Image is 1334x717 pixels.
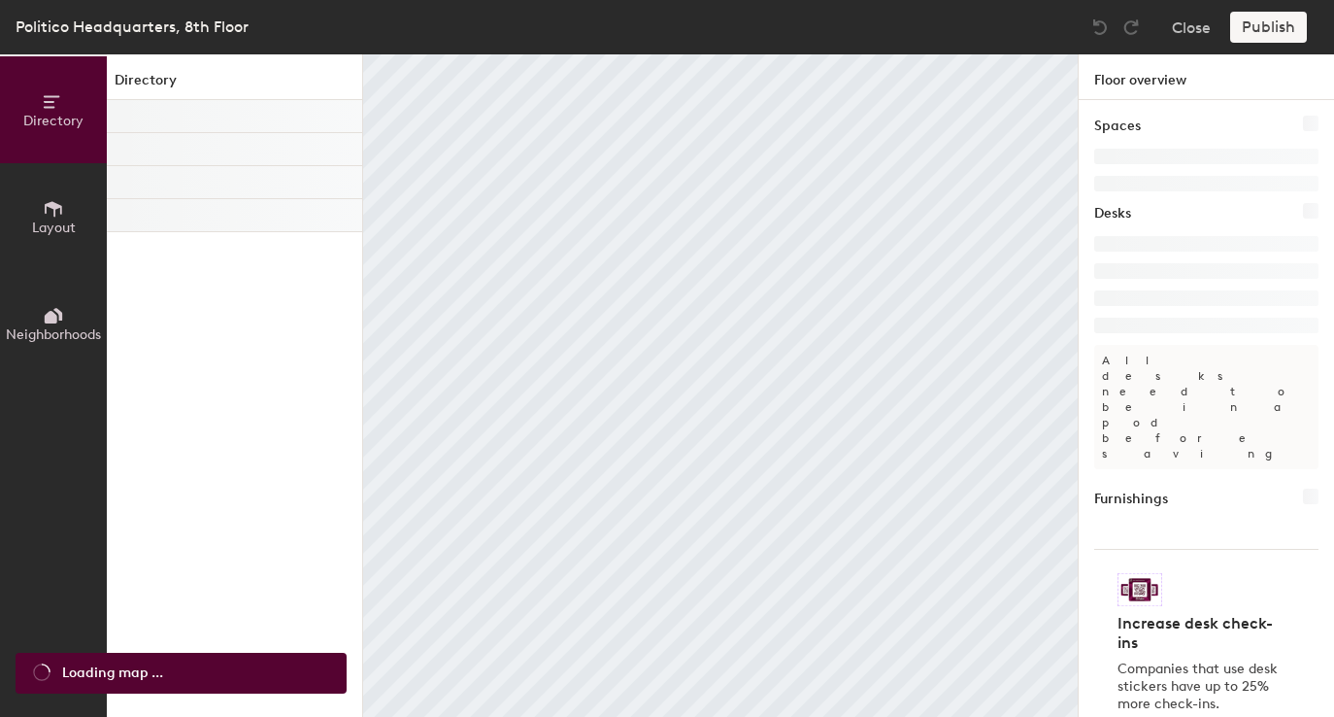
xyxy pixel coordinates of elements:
canvas: Map [363,54,1078,717]
img: Sticker logo [1117,573,1162,606]
span: Loading map ... [62,663,163,684]
button: Close [1172,12,1211,43]
span: Layout [32,220,76,236]
img: Undo [1090,17,1110,37]
img: Redo [1121,17,1141,37]
p: All desks need to be in a pod before saving [1094,345,1318,469]
h1: Spaces [1094,116,1141,137]
h1: Directory [107,70,362,100]
h1: Desks [1094,203,1131,224]
p: Companies that use desk stickers have up to 25% more check-ins. [1117,661,1284,713]
span: Neighborhoods [6,326,101,343]
h4: Increase desk check-ins [1117,614,1284,653]
div: Politico Headquarters, 8th Floor [16,15,249,39]
h1: Furnishings [1094,489,1168,510]
h1: Floor overview [1079,54,1334,100]
span: Directory [23,113,83,129]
